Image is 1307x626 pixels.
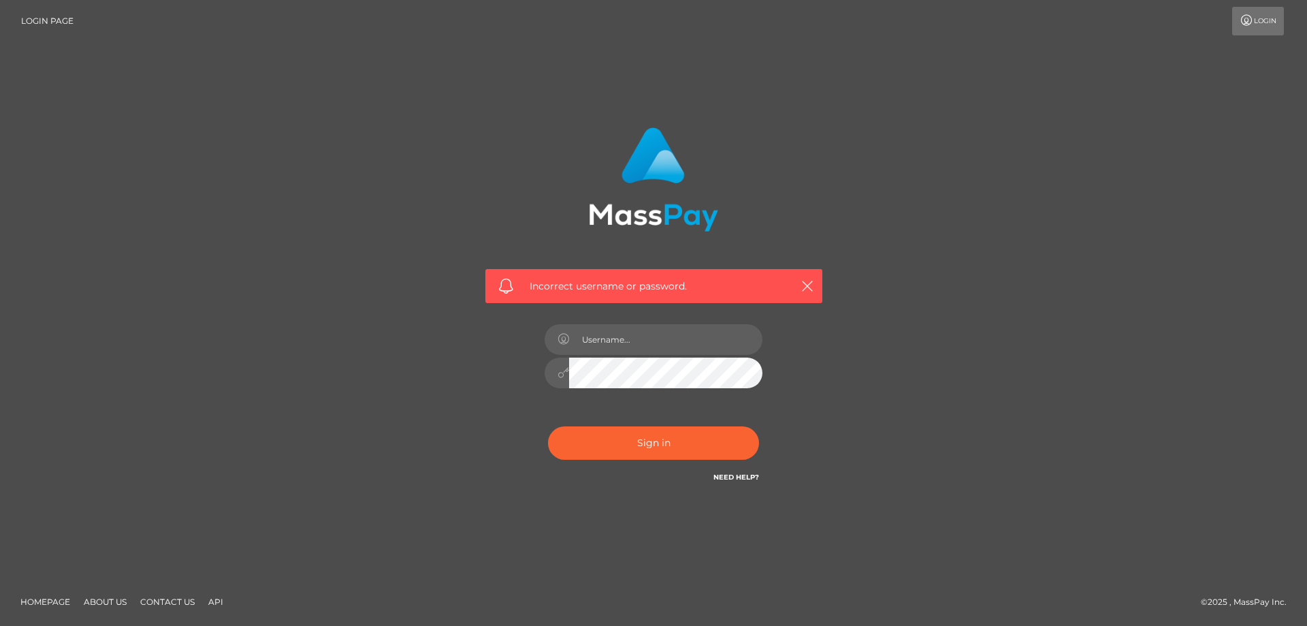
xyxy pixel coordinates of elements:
button: Sign in [548,426,759,460]
a: Login Page [21,7,74,35]
a: Login [1232,7,1284,35]
input: Username... [569,324,762,355]
div: © 2025 , MassPay Inc. [1201,595,1297,610]
span: Incorrect username or password. [530,279,778,294]
a: About Us [78,591,132,612]
a: Homepage [15,591,76,612]
a: Need Help? [713,473,759,482]
img: MassPay Login [589,127,718,232]
a: Contact Us [135,591,200,612]
a: API [203,591,229,612]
